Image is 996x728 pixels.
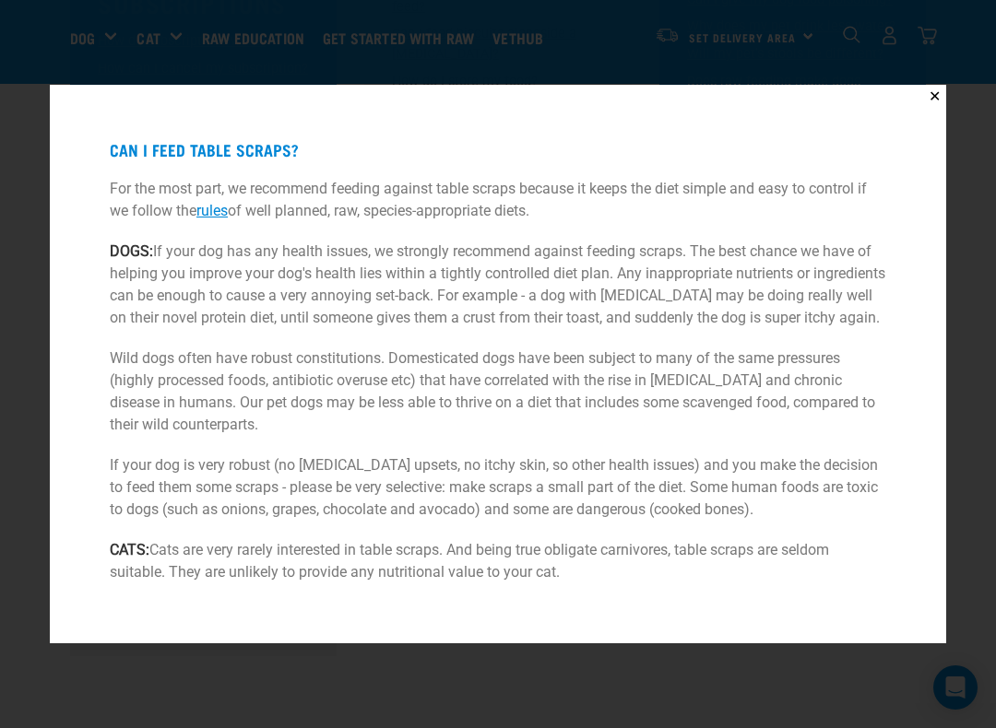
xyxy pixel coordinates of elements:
[110,347,886,436] p: Wild dogs often have robust constitutions. Domesticated dogs have been subject to many of the sam...
[923,85,946,108] button: Close
[110,178,886,222] p: For the most part, we recommend feeding against table scraps because it keeps the diet simple and...
[110,539,886,583] p: Cats are very rarely interested in table scraps. And being true obligate carnivores, table scraps...
[110,241,886,329] p: If your dog has any health issues, we strongly recommend against feeding scraps. The best chance ...
[196,202,228,219] a: rules
[110,541,149,558] strong: CATS:
[110,242,153,260] strong: DOGS:
[110,454,886,521] p: If your dog is very robust (no [MEDICAL_DATA] upsets, no itchy skin, so other health issues) and ...
[110,141,886,159] h4: Can I feed table scraps?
